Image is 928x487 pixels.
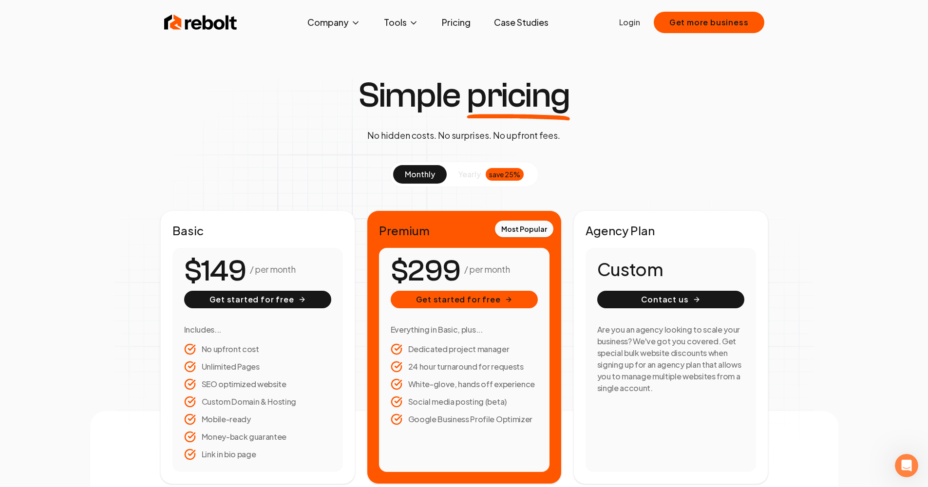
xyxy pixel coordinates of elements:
li: Link in bio page [184,449,331,460]
h3: Everything in Basic, plus... [391,324,538,336]
span: pricing [467,78,570,113]
a: Case Studies [486,13,556,32]
li: Custom Domain & Hosting [184,396,331,408]
li: White-glove, hands off experience [391,378,538,390]
h2: Basic [172,223,343,238]
li: No upfront cost [184,343,331,355]
div: save 25% [486,168,524,181]
button: monthly [393,165,447,184]
h3: Includes... [184,324,331,336]
button: Get started for free [184,291,331,308]
li: 24 hour turnaround for requests [391,361,538,373]
img: Rebolt Logo [164,13,237,32]
span: yearly [458,169,481,180]
button: Tools [376,13,426,32]
button: Contact us [597,291,744,308]
p: / per month [250,262,295,276]
button: yearlysave 25% [447,165,535,184]
button: Company [300,13,368,32]
span: monthly [405,169,435,179]
li: Google Business Profile Optimizer [391,413,538,425]
h3: Are you an agency looking to scale your business? We've got you covered. Get special bulk website... [597,324,744,394]
li: Social media posting (beta) [391,396,538,408]
button: Get started for free [391,291,538,308]
h1: Custom [597,260,744,279]
h2: Premium [379,223,549,238]
li: Mobile-ready [184,413,331,425]
number-flow-react: $149 [184,249,246,293]
h1: Simple [358,78,570,113]
number-flow-react: $299 [391,249,460,293]
li: SEO optimized website [184,378,331,390]
div: Most Popular [495,221,553,237]
a: Pricing [434,13,478,32]
button: Get more business [654,12,764,33]
iframe: Intercom live chat [895,454,918,477]
li: Money-back guarantee [184,431,331,443]
p: No hidden costs. No surprises. No upfront fees. [367,129,560,142]
li: Unlimited Pages [184,361,331,373]
a: Login [619,17,640,28]
li: Dedicated project manager [391,343,538,355]
h2: Agency Plan [586,223,756,238]
p: / per month [464,262,510,276]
